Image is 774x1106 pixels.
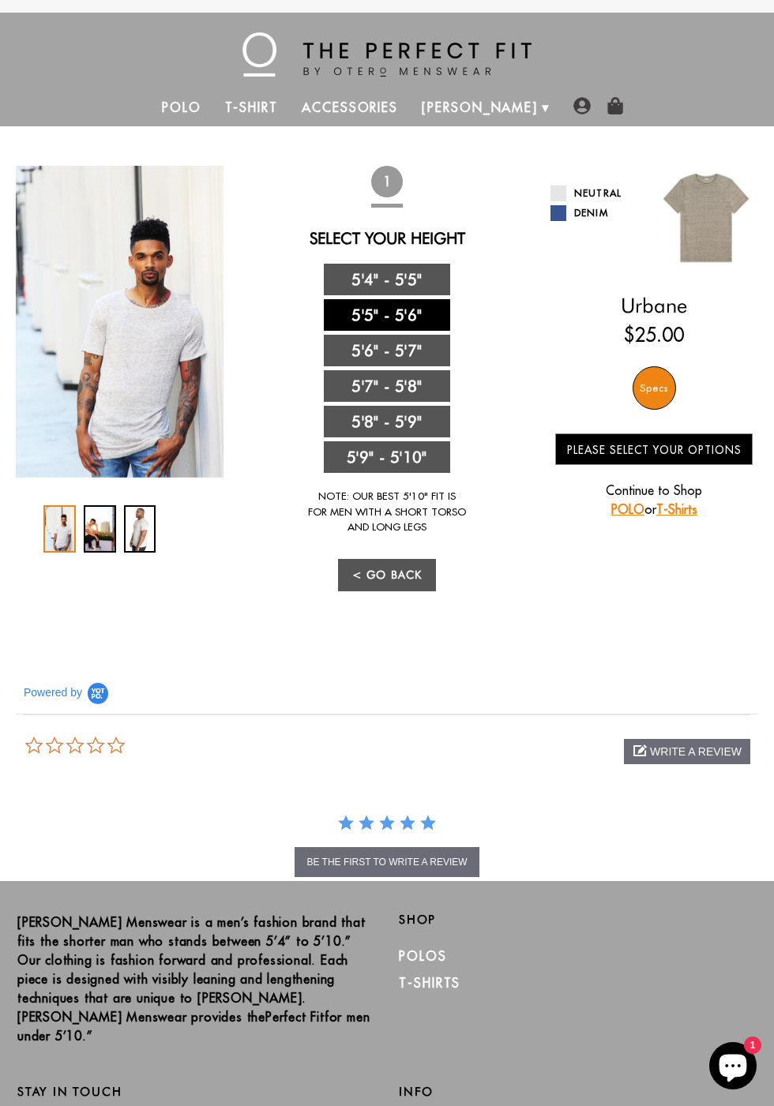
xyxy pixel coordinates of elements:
a: 5'5" - 5'6" [324,299,450,331]
ins: $25.00 [624,321,684,349]
inbox-online-store-chat: Shopify online store chat [704,1042,761,1093]
a: Neutral [550,186,643,201]
h2: Urbane [550,294,758,318]
div: 2 / 3 [84,505,116,553]
h2: Shop [399,913,757,927]
a: 5'6" - 5'7" [324,335,450,366]
div: 1 / 3 [16,166,224,478]
a: Denim [550,205,643,221]
strong: Perfect Fit [265,1009,325,1025]
img: The Perfect Fit - by Otero Menswear - Logo [242,32,532,77]
a: 5'7" - 5'8" [324,370,450,402]
a: T-Shirts [656,501,697,517]
a: 5'4" - 5'5" [324,264,450,295]
button: be the first to write a review [295,847,479,877]
img: IMG_2465_copy_1024x1024_2x_3f9f0ee1-5072-4a22-b307-82bc7f6f027e_340x.jpg [224,166,431,305]
a: 5'9" - 5'10" [324,441,450,473]
a: Polos [399,948,447,964]
div: Note: Our best 5'10" fit is for men with a short torso and long legs [308,489,466,535]
a: POLO [611,501,644,517]
div: 2 / 3 [224,166,431,305]
a: Polo [150,88,213,126]
img: 07.jpg [654,166,758,270]
a: T-Shirt [213,88,290,126]
div: 1 / 3 [43,505,76,553]
a: T-Shirts [399,975,460,991]
h2: Stay in Touch [17,1085,375,1099]
span: Please Select Your Options [567,443,742,457]
img: user-account-icon.png [573,97,591,114]
p: Continue to Shop or [555,481,753,519]
img: IMG_2252_copy_1024x1024_2x_2df0954d-29b1-4e4f-b178-847c5e09e1cb_340x.jpg [16,166,224,478]
span: 1 [371,166,403,197]
h2: Info [399,1085,757,1099]
p: [PERSON_NAME] Menswear is a men’s fashion brand that fits the shorter man who stands between 5’4”... [17,913,375,1045]
span: write a review [650,745,742,758]
a: 5'8" - 5'9" [324,406,450,437]
img: shopping-bag-icon.png [607,97,624,114]
div: 3 / 3 [124,505,156,553]
button: Please Select Your Options [555,433,753,465]
div: write a review [624,739,750,764]
a: Accessories [290,88,410,126]
div: Specs [633,366,676,410]
a: < Go Back [338,559,436,591]
span: Powered by [24,686,82,699]
h2: Select Your Height [265,229,509,248]
a: [PERSON_NAME] [410,88,550,126]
